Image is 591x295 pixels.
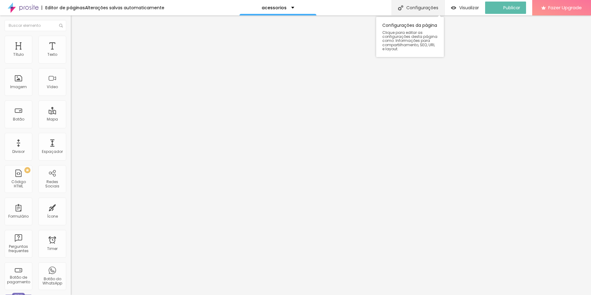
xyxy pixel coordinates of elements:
div: Título [13,52,24,57]
span: Visualizar [459,5,479,10]
div: Espaçador [42,150,63,154]
div: Ícone [47,214,58,219]
img: Icone [398,5,403,10]
div: Redes Sociais [40,180,64,189]
div: Perguntas frequentes [6,244,30,253]
div: Divisor [12,150,25,154]
div: Texto [47,52,57,57]
button: Publicar [485,2,526,14]
div: Botão [13,117,24,121]
input: Buscar elemento [5,20,66,31]
iframe: Editor [71,15,591,295]
div: Editor de páginas [42,6,85,10]
span: Fazer Upgrade [548,5,582,10]
div: Código HTML [6,180,30,189]
div: Imagem [10,85,27,89]
button: Visualizar [445,2,485,14]
span: Clique para editar as configurações desta página como: Informações para compartilhamento, SEO, UR... [382,31,438,51]
p: acessorios [262,6,287,10]
div: Configurações da página [376,17,444,57]
div: Vídeo [47,85,58,89]
div: Formulário [8,214,29,219]
span: Publicar [503,5,520,10]
div: Mapa [47,117,58,121]
img: view-1.svg [451,5,456,10]
div: Botão do WhatsApp [40,277,64,286]
div: Botão de pagamento [6,275,30,284]
div: Alterações salvas automaticamente [85,6,164,10]
div: Timer [47,247,58,251]
img: Icone [59,24,63,27]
